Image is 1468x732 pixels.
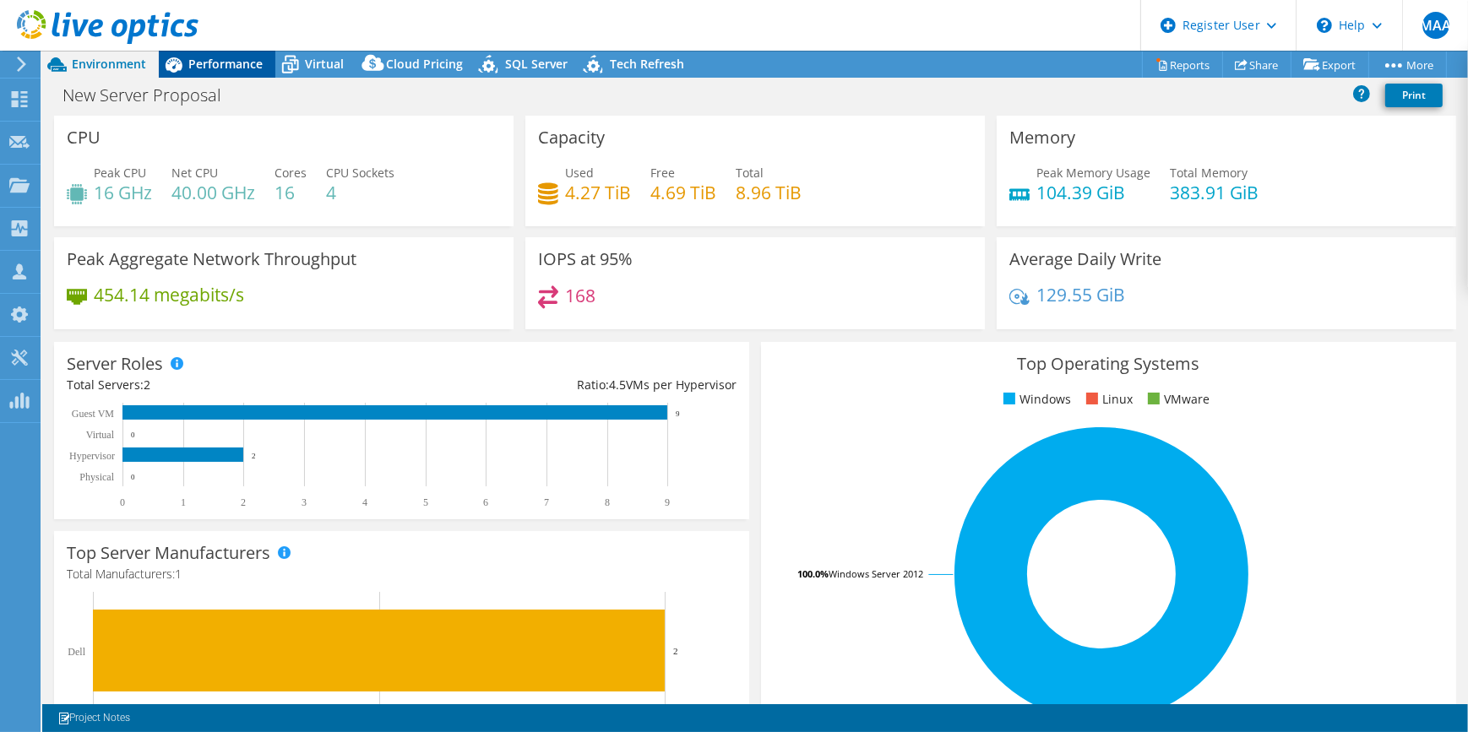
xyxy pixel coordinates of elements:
[1082,390,1133,409] li: Linux
[1036,285,1125,304] h4: 129.55 GiB
[1317,18,1332,33] svg: \n
[68,646,85,658] text: Dell
[673,646,678,656] text: 2
[1142,52,1223,78] a: Reports
[131,473,135,481] text: 0
[1222,52,1291,78] a: Share
[275,165,307,181] span: Cores
[69,450,115,462] text: Hypervisor
[171,165,218,181] span: Net CPU
[94,183,152,202] h4: 16 GHz
[1144,390,1210,409] li: VMware
[131,431,135,439] text: 0
[676,409,680,418] text: 9
[86,429,115,441] text: Virtual
[650,183,716,202] h4: 4.69 TiB
[144,377,150,393] span: 2
[72,408,114,420] text: Guest VM
[79,471,114,483] text: Physical
[736,165,764,181] span: Total
[241,496,246,508] text: 2
[423,496,428,508] text: 5
[565,286,595,305] h4: 168
[505,56,568,72] span: SQL Server
[67,128,101,147] h3: CPU
[386,56,463,72] span: Cloud Pricing
[67,376,401,394] div: Total Servers:
[1368,52,1447,78] a: More
[362,496,367,508] text: 4
[326,183,394,202] h4: 4
[55,86,247,105] h1: New Server Proposal
[774,355,1444,373] h3: Top Operating Systems
[67,544,270,562] h3: Top Server Manufacturers
[665,496,670,508] text: 9
[171,183,255,202] h4: 40.00 GHz
[736,183,802,202] h4: 8.96 TiB
[538,128,605,147] h3: Capacity
[94,285,244,304] h4: 454.14 megabits/s
[67,250,356,268] h3: Peak Aggregate Network Throughput
[1009,128,1075,147] h3: Memory
[1422,12,1449,39] span: MAA
[302,496,307,508] text: 3
[326,165,394,181] span: CPU Sockets
[610,56,684,72] span: Tech Refresh
[1291,52,1369,78] a: Export
[650,165,675,181] span: Free
[305,56,344,72] span: Virtual
[252,452,256,460] text: 2
[538,250,633,268] h3: IOPS at 95%
[605,496,610,508] text: 8
[1036,165,1150,181] span: Peak Memory Usage
[797,567,829,580] tspan: 100.0%
[181,496,186,508] text: 1
[67,355,163,373] h3: Server Roles
[483,496,488,508] text: 6
[544,496,549,508] text: 7
[1170,183,1259,202] h4: 383.91 GiB
[67,565,737,583] h4: Total Manufacturers:
[401,376,736,394] div: Ratio: VMs per Hypervisor
[565,165,594,181] span: Used
[609,377,626,393] span: 4.5
[565,183,631,202] h4: 4.27 TiB
[120,496,125,508] text: 0
[46,708,142,729] a: Project Notes
[72,56,146,72] span: Environment
[188,56,263,72] span: Performance
[1036,183,1150,202] h4: 104.39 GiB
[1170,165,1248,181] span: Total Memory
[175,566,182,582] span: 1
[94,165,146,181] span: Peak CPU
[1009,250,1161,268] h3: Average Daily Write
[1385,84,1443,107] a: Print
[829,567,923,580] tspan: Windows Server 2012
[999,390,1071,409] li: Windows
[275,183,307,202] h4: 16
